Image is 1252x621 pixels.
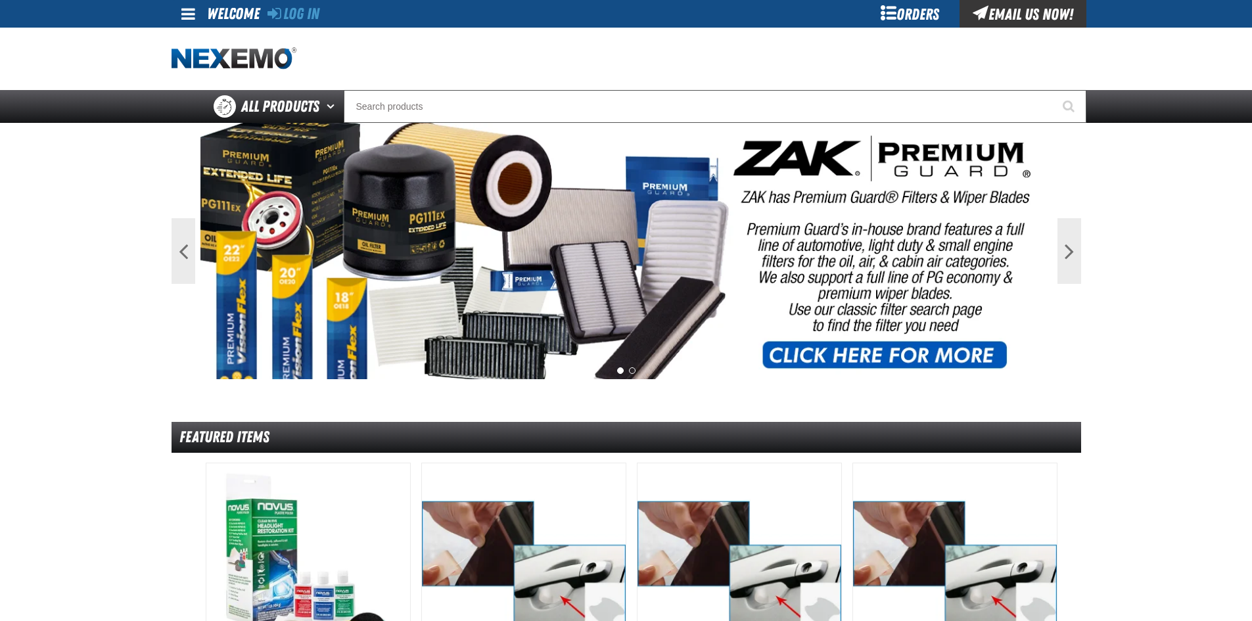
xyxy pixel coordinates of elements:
div: Featured Items [172,422,1081,453]
button: Next [1057,218,1081,284]
span: All Products [241,95,319,118]
button: Previous [172,218,195,284]
button: 2 of 2 [629,367,636,374]
button: Start Searching [1054,90,1086,123]
button: Open All Products pages [322,90,344,123]
button: 1 of 2 [617,367,624,374]
img: Nexemo logo [172,47,296,70]
input: Search [344,90,1086,123]
img: PG Filters & Wipers [200,123,1052,379]
a: Log In [267,5,319,23]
